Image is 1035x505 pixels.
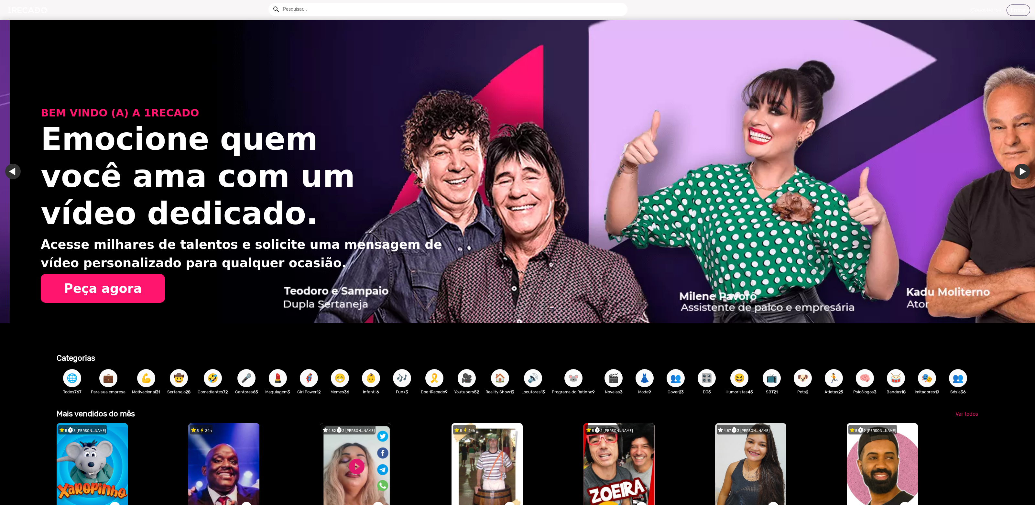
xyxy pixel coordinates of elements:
b: 12 [317,390,321,394]
u: Cadastre-se [971,7,1001,13]
button: 🔊 [524,369,542,387]
b: 23 [679,390,684,394]
p: Youtubers [454,389,479,395]
b: 45 [748,390,753,394]
span: 🎛️ [701,369,712,387]
p: Cover [663,389,688,395]
button: 🎤 [237,369,256,387]
span: 🎬 [608,369,619,387]
p: DJ [694,389,719,395]
span: 👥 [953,369,964,387]
button: 💄 [269,369,287,387]
p: BEM VINDO (A) A 1RECADO [41,105,455,121]
span: 🏃 [828,369,839,387]
button: 🎬 [605,369,623,387]
p: Psicólogos [853,389,877,395]
button: 🌐 [63,369,81,387]
p: Doe 1Recado [421,389,448,395]
b: Categorias [57,354,95,363]
button: Example home icon [270,3,281,15]
p: Rádio [977,389,1001,395]
button: 👥 [667,369,685,387]
button: 🐶 [794,369,812,387]
span: 🌐 [67,369,78,387]
span: 🐶 [797,369,808,387]
b: 25 [838,390,843,394]
button: 🤠 [170,369,188,387]
p: Pets [790,389,815,395]
p: Girl Power [297,389,321,395]
span: 🧠 [859,369,870,387]
span: 💄 [272,369,283,387]
span: 🎤 [241,369,252,387]
span: 🥁 [890,369,901,387]
input: Pesquisar... [278,3,627,16]
b: 28 [186,390,191,394]
b: 31 [156,390,160,394]
span: 🎶 [397,369,408,387]
p: Acesse milhares de talentos e solicite uma mensagem de vídeo personalizado para qualquer ocasião. [41,235,455,272]
button: 👥 [949,369,967,387]
button: 🦸‍♀️ [300,369,318,387]
a: Ir para o slide anterior [15,164,30,179]
b: 36 [961,390,966,394]
span: 🔊 [528,369,539,387]
p: Todos [60,389,84,395]
button: Peça agora [41,274,165,303]
button: 😁 [331,369,349,387]
p: Para sua empresa [91,389,125,395]
span: 🤣 [207,369,218,387]
b: 52 [474,390,479,394]
span: 👥 [670,369,681,387]
span: 👶 [365,369,376,387]
button: 🎗️ [425,369,443,387]
b: 3 [874,390,877,394]
p: Atletas [822,389,846,395]
b: 18 [901,390,906,394]
button: 🤣 [204,369,222,387]
p: Programa do Ratinho [552,389,595,395]
b: 3 [288,390,290,394]
span: 🏠 [495,369,506,387]
span: 💪 [141,369,152,387]
button: 💼 [99,369,117,387]
button: 🧠 [856,369,874,387]
b: 3 [620,390,623,394]
p: Bandas [884,389,908,395]
b: 13 [510,390,514,394]
p: Reality Show [485,389,514,395]
button: 🏃 [825,369,843,387]
p: Infantil [359,389,383,395]
mat-icon: Example home icon [272,5,280,13]
button: 😆 [730,369,748,387]
p: Locutores [521,389,545,395]
b: 3 [406,390,408,394]
span: 🎭 [921,369,932,387]
b: 9 [445,390,448,394]
p: Comediantes [198,389,228,395]
b: 13 [541,390,545,394]
p: Novelas [601,389,626,395]
span: 🦸‍♀️ [303,369,314,387]
span: 😁 [334,369,345,387]
b: 72 [223,390,228,394]
p: Imitadores [915,389,939,395]
span: 🎥 [461,369,472,387]
p: Moda [632,389,657,395]
b: 5 [708,390,711,394]
button: 🐭 [564,369,583,387]
button: 🏠 [491,369,509,387]
p: Sósia [946,389,970,395]
button: 🥁 [887,369,905,387]
a: Entrar [1007,5,1030,16]
h1: Emocione quem você ama com um vídeo dedicado. [41,121,364,233]
button: 🎥 [458,369,476,387]
b: 6 [376,390,379,394]
button: 🎶 [393,369,411,387]
p: Cantores [234,389,259,395]
p: Funk [390,389,414,395]
p: Motivacional [132,389,160,395]
span: 👗 [639,369,650,387]
b: 65 [253,390,258,394]
b: 2 [806,390,808,394]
